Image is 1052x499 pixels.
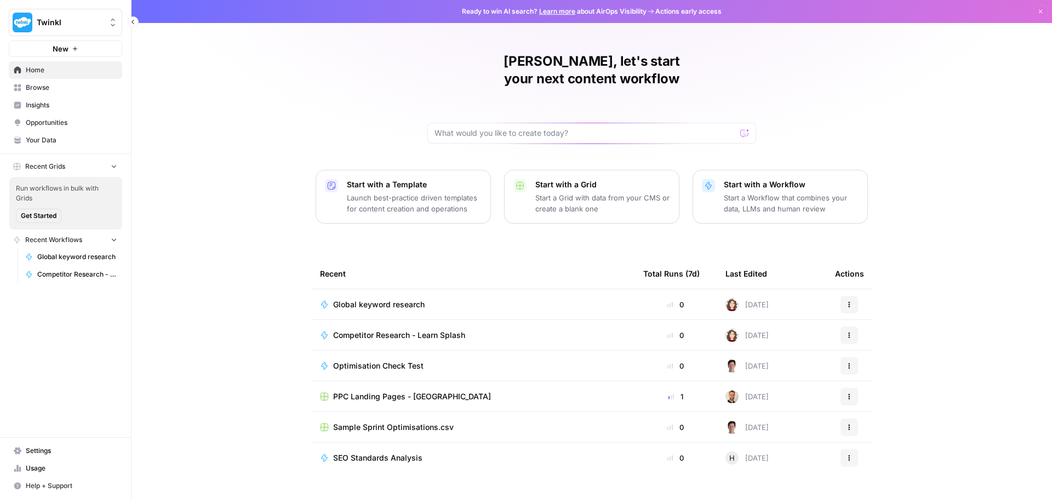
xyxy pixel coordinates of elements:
button: Workspace: Twinkl [9,9,122,36]
p: Start with a Grid [535,179,670,190]
a: Competitor Research - Learn Splash [320,330,626,341]
a: Optimisation Check Test [320,360,626,371]
img: 5fjcwz9j96yb8k4p8fxbxtl1nran [725,359,739,372]
a: Settings [9,442,122,460]
a: SEO Standards Analysis [320,452,626,463]
span: Usage [26,463,117,473]
a: Global keyword research [320,299,626,310]
a: Insights [9,96,122,114]
p: Launch best-practice driven templates for content creation and operations [347,192,482,214]
div: Recent [320,259,626,289]
p: Start a Grid with data from your CMS or create a blank one [535,192,670,214]
div: [DATE] [725,298,769,311]
img: Twinkl Logo [13,13,32,32]
a: Global keyword research [20,248,122,266]
span: Run workflows in bulk with Grids [16,183,116,203]
div: 0 [643,330,708,341]
span: Home [26,65,117,75]
div: 0 [643,422,708,433]
span: Competitor Research - Learn Splash [333,330,465,341]
span: Settings [26,446,117,456]
a: Opportunities [9,114,122,131]
span: SEO Standards Analysis [333,452,422,463]
div: [DATE] [725,390,769,403]
h1: [PERSON_NAME], let's start your next content workflow [427,53,756,88]
span: Global keyword research [37,252,117,262]
button: New [9,41,122,57]
a: Learn more [539,7,575,15]
div: [DATE] [725,451,769,464]
button: Recent Grids [9,158,122,175]
img: 0t9clbwsleue4ene8ofzoko46kvx [725,329,739,342]
span: Recent Grids [25,162,65,171]
p: Start with a Template [347,179,482,190]
span: Actions early access [655,7,722,16]
p: Start a Workflow that combines your data, LLMs and human review [724,192,859,214]
span: Global keyword research [333,299,425,310]
button: Start with a TemplateLaunch best-practice driven templates for content creation and operations [316,170,491,223]
div: 0 [643,299,708,310]
button: Start with a WorkflowStart a Workflow that combines your data, LLMs and human review [693,170,868,223]
span: Get Started [21,211,56,221]
a: Your Data [9,131,122,149]
button: Help + Support [9,477,122,495]
span: Insights [26,100,117,110]
div: Last Edited [725,259,767,289]
a: Competitor Research - Learn Splash [20,266,122,283]
div: 0 [643,452,708,463]
span: H [729,452,735,463]
div: 0 [643,360,708,371]
div: Actions [835,259,864,289]
img: ggqkytmprpadj6gr8422u7b6ymfp [725,390,739,403]
div: [DATE] [725,329,769,342]
a: Usage [9,460,122,477]
input: What would you like to create today? [434,128,736,139]
button: Recent Workflows [9,232,122,248]
button: Start with a GridStart a Grid with data from your CMS or create a blank one [504,170,679,223]
span: Twinkl [37,17,103,28]
span: Opportunities [26,118,117,128]
span: Recent Workflows [25,235,82,245]
a: PPC Landing Pages - [GEOGRAPHIC_DATA] [320,391,626,402]
div: Total Runs (7d) [643,259,700,289]
span: Your Data [26,135,117,145]
span: Sample Sprint Optimisations.csv [333,422,454,433]
span: New [53,43,68,54]
span: Ready to win AI search? about AirOps Visibility [462,7,647,16]
span: PPC Landing Pages - [GEOGRAPHIC_DATA] [333,391,491,402]
img: 0t9clbwsleue4ene8ofzoko46kvx [725,298,739,311]
span: Competitor Research - Learn Splash [37,269,117,279]
div: [DATE] [725,421,769,434]
a: Sample Sprint Optimisations.csv [320,422,626,433]
p: Start with a Workflow [724,179,859,190]
a: Home [9,61,122,79]
span: Help + Support [26,481,117,491]
div: 1 [643,391,708,402]
a: Browse [9,79,122,96]
span: Optimisation Check Test [333,360,424,371]
button: Get Started [16,209,61,223]
div: [DATE] [725,359,769,372]
img: 5fjcwz9j96yb8k4p8fxbxtl1nran [725,421,739,434]
span: Browse [26,83,117,93]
